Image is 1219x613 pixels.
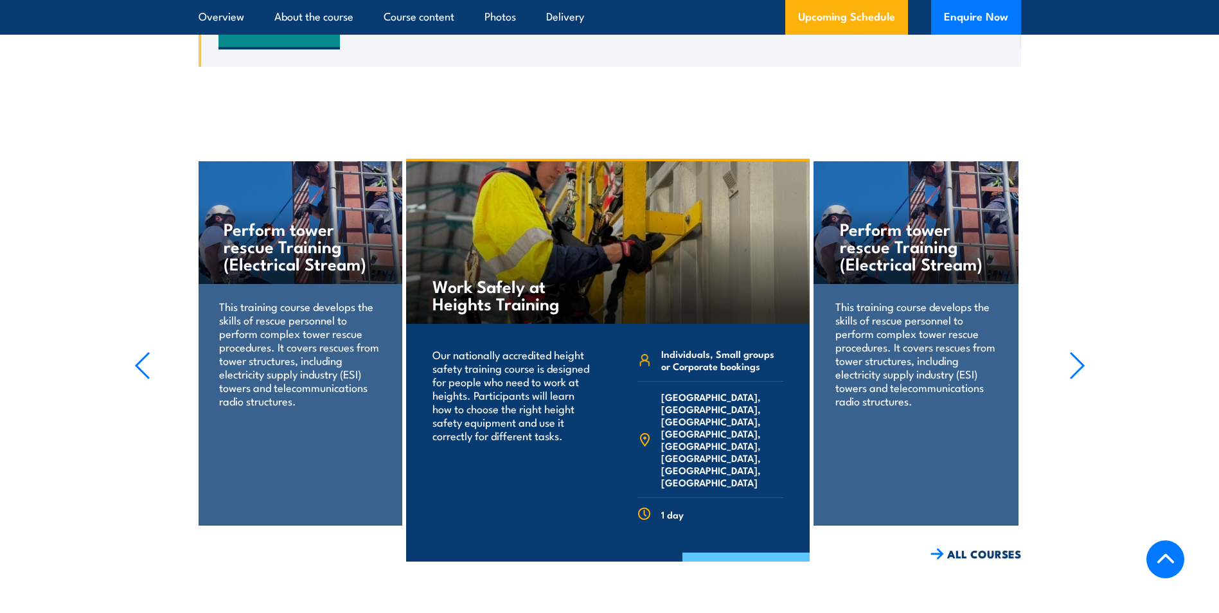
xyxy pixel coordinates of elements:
p: This training course develops the skills of rescue personnel to perform complex tower rescue proc... [835,299,997,407]
span: 1 day [661,508,684,520]
a: COURSE DETAILS [682,553,810,586]
span: [GEOGRAPHIC_DATA], [GEOGRAPHIC_DATA], [GEOGRAPHIC_DATA], [GEOGRAPHIC_DATA], [GEOGRAPHIC_DATA], [G... [661,391,783,488]
h4: Work Safely at Heights Training [432,277,583,312]
span: Individuals, Small groups or Corporate bookings [661,348,783,372]
p: This training course develops the skills of rescue personnel to perform complex tower rescue proc... [219,299,380,407]
h4: Perform tower rescue Training (Electrical Stream) [840,220,992,272]
p: Our nationally accredited height safety training course is designed for people who need to work a... [432,348,591,442]
a: ALL COURSES [930,547,1021,562]
h4: Perform tower rescue Training (Electrical Stream) [224,220,376,272]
